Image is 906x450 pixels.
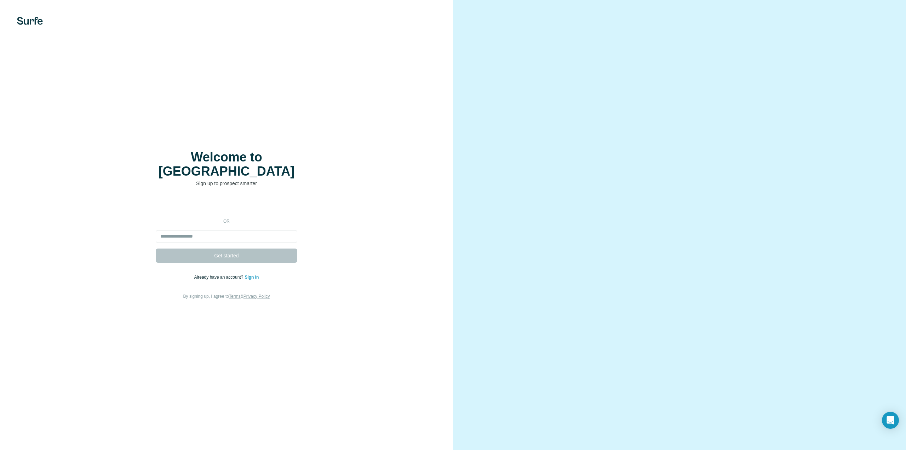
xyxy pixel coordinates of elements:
a: Privacy Policy [243,294,270,299]
span: By signing up, I agree to & [183,294,270,299]
span: Already have an account? [194,275,245,280]
iframe: Sign in with Google Button [152,198,301,213]
a: Sign in [245,275,259,280]
div: Open Intercom Messenger [882,412,899,429]
img: Surfe's logo [17,17,43,25]
a: Terms [229,294,241,299]
p: or [215,218,238,224]
p: Sign up to prospect smarter [156,180,297,187]
h1: Welcome to [GEOGRAPHIC_DATA] [156,150,297,178]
